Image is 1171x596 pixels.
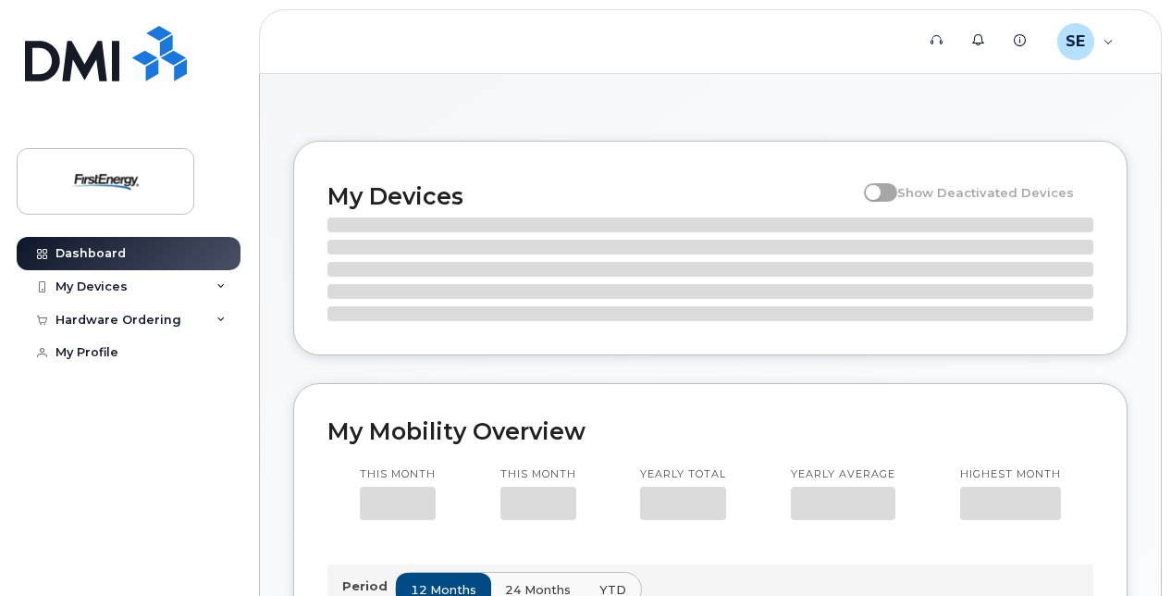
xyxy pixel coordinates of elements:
p: Yearly average [791,467,895,482]
h2: My Devices [327,182,855,210]
p: Highest month [960,467,1061,482]
p: Yearly total [640,467,726,482]
p: This month [360,467,436,482]
span: Show Deactivated Devices [897,185,1074,200]
p: This month [500,467,576,482]
h2: My Mobility Overview [327,417,1093,445]
input: Show Deactivated Devices [864,175,879,190]
p: Period [342,577,395,595]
